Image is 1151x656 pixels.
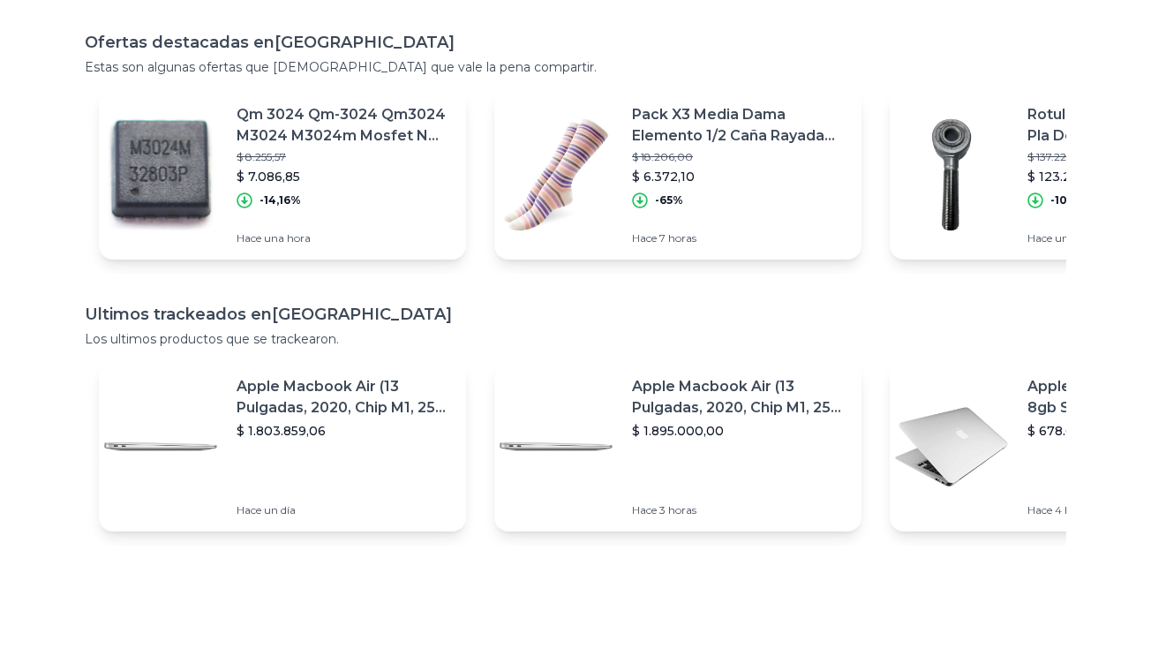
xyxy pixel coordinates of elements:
[260,193,301,207] p: -14,16%
[494,113,618,237] img: Featured image
[99,362,466,532] a: Featured imageApple Macbook Air (13 Pulgadas, 2020, Chip M1, 256 Gb De Ssd, 8 Gb De Ram) - Plata$...
[632,503,847,517] p: Hace 3 horas
[494,90,861,260] a: Featured imagePack X3 Media Dama Elemento 1/2 Caña Rayada Art. 200$ 18.206,00$ 6.372,10-65%Hace 7...
[237,422,452,440] p: $ 1.803.859,06
[237,104,452,147] p: Qm 3024 Qm-3024 Qm3024 M3024 M3024m Mosfet N 30v 57a 3x3 Mm
[494,362,861,532] a: Featured imageApple Macbook Air (13 Pulgadas, 2020, Chip M1, 256 Gb De Ssd, 8 Gb De Ram) - Plata$...
[237,503,452,517] p: Hace un día
[237,231,452,245] p: Hace una hora
[890,113,1013,237] img: Featured image
[85,330,1066,348] p: Los ultimos productos que se trackearon.
[632,168,847,185] p: $ 6.372,10
[99,385,222,509] img: Featured image
[237,376,452,418] p: Apple Macbook Air (13 Pulgadas, 2020, Chip M1, 256 Gb De Ssd, 8 Gb De Ram) - Plata
[237,168,452,185] p: $ 7.086,85
[494,385,618,509] img: Featured image
[632,376,847,418] p: Apple Macbook Air (13 Pulgadas, 2020, Chip M1, 256 Gb De Ssd, 8 Gb De Ram) - Plata
[632,422,847,440] p: $ 1.895.000,00
[632,231,847,245] p: Hace 7 horas
[1050,193,1092,207] p: -10,17%
[85,58,1066,76] p: Estas son algunas ofertas que [DEMOGRAPHIC_DATA] que vale la pena compartir.
[85,302,1066,327] h1: Ultimos trackeados en [GEOGRAPHIC_DATA]
[237,150,452,164] p: $ 8.255,57
[99,90,466,260] a: Featured imageQm 3024 Qm-3024 Qm3024 M3024 M3024m Mosfet N 30v 57a 3x3 Mm$ 8.255,57$ 7.086,85-14,...
[85,30,1066,55] h1: Ofertas destacadas en [GEOGRAPHIC_DATA]
[632,104,847,147] p: Pack X3 Media Dama Elemento 1/2 Caña Rayada Art. 200
[99,113,222,237] img: Featured image
[655,193,683,207] p: -65%
[632,150,847,164] p: $ 18.206,00
[890,385,1013,509] img: Featured image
